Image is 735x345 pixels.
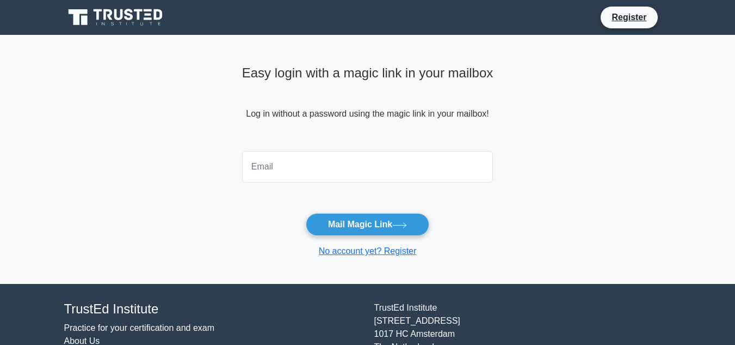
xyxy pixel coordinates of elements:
[242,65,493,81] h4: Easy login with a magic link in your mailbox
[64,301,361,317] h4: TrustEd Institute
[306,213,429,236] button: Mail Magic Link
[319,246,417,256] a: No account yet? Register
[242,61,493,147] div: Log in without a password using the magic link in your mailbox!
[605,10,653,24] a: Register
[242,151,493,183] input: Email
[64,323,215,332] a: Practice for your certification and exam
